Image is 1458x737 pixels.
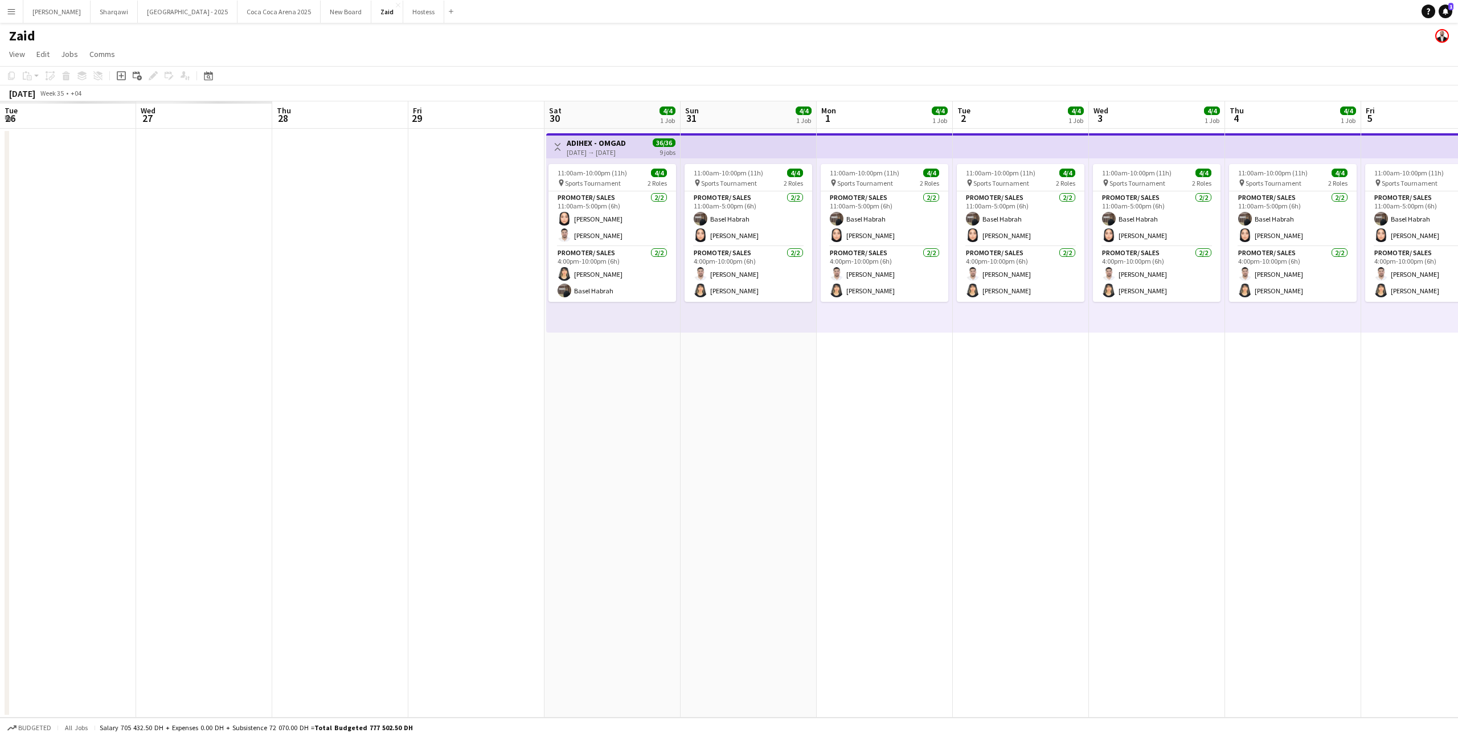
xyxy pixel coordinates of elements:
[6,722,53,734] button: Budgeted
[920,179,939,187] span: 2 Roles
[1230,105,1244,116] span: Thu
[648,179,667,187] span: 2 Roles
[1341,116,1355,125] div: 1 Job
[821,191,948,247] app-card-role: Promoter/ Sales2/211:00am-5:00pm (6h)Basel Habrah[PERSON_NAME]
[403,1,444,23] button: Hostess
[85,47,120,62] a: Comms
[1340,107,1356,115] span: 4/4
[1332,169,1348,177] span: 4/4
[36,49,50,59] span: Edit
[1195,169,1211,177] span: 4/4
[1093,105,1108,116] span: Wed
[141,105,155,116] span: Wed
[1328,179,1348,187] span: 2 Roles
[1109,179,1165,187] span: Sports Tournament
[1093,247,1221,302] app-card-role: Promoter/ Sales2/24:00pm-10:00pm (6h)[PERSON_NAME][PERSON_NAME]
[56,47,83,62] a: Jobs
[1056,179,1075,187] span: 2 Roles
[957,191,1084,247] app-card-role: Promoter/ Sales2/211:00am-5:00pm (6h)Basel Habrah[PERSON_NAME]
[1228,112,1244,125] span: 4
[1068,116,1083,125] div: 1 Job
[957,105,970,116] span: Tue
[820,112,836,125] span: 1
[830,169,899,177] span: 11:00am-10:00pm (11h)
[89,49,115,59] span: Comms
[71,89,81,97] div: +04
[1092,112,1108,125] span: 3
[38,89,66,97] span: Week 35
[660,147,675,157] div: 9 jobs
[567,148,626,157] div: [DATE] → [DATE]
[685,247,812,302] app-card-role: Promoter/ Sales2/24:00pm-10:00pm (6h)[PERSON_NAME][PERSON_NAME]
[548,247,676,302] app-card-role: Promoter/ Sales2/24:00pm-10:00pm (6h)[PERSON_NAME]Basel Habrah
[683,112,699,125] span: 31
[1435,29,1449,43] app-user-avatar: Zaid Rahmoun
[548,191,676,247] app-card-role: Promoter/ Sales2/211:00am-5:00pm (6h)[PERSON_NAME][PERSON_NAME]
[1382,179,1437,187] span: Sports Tournament
[660,116,675,125] div: 1 Job
[821,247,948,302] app-card-role: Promoter/ Sales2/24:00pm-10:00pm (6h)[PERSON_NAME][PERSON_NAME]
[787,169,803,177] span: 4/4
[1366,105,1375,116] span: Fri
[5,105,18,116] span: Tue
[957,164,1084,302] app-job-card: 11:00am-10:00pm (11h)4/4 Sports Tournament2 RolesPromoter/ Sales2/211:00am-5:00pm (6h)Basel Habra...
[1448,3,1453,10] span: 1
[1229,191,1357,247] app-card-role: Promoter/ Sales2/211:00am-5:00pm (6h)Basel Habrah[PERSON_NAME]
[3,112,18,125] span: 26
[1204,107,1220,115] span: 4/4
[5,47,30,62] a: View
[1229,164,1357,302] app-job-card: 11:00am-10:00pm (11h)4/4 Sports Tournament2 RolesPromoter/ Sales2/211:00am-5:00pm (6h)Basel Habra...
[9,88,35,99] div: [DATE]
[321,1,371,23] button: New Board
[685,105,699,116] span: Sun
[277,105,291,116] span: Thu
[957,247,1084,302] app-card-role: Promoter/ Sales2/24:00pm-10:00pm (6h)[PERSON_NAME][PERSON_NAME]
[547,112,562,125] span: 30
[1102,169,1172,177] span: 11:00am-10:00pm (11h)
[314,723,413,732] span: Total Budgeted 777 502.50 DH
[956,112,970,125] span: 2
[653,138,675,147] span: 36/36
[932,116,947,125] div: 1 Job
[18,724,51,732] span: Budgeted
[923,169,939,177] span: 4/4
[237,1,321,23] button: Coca Coca Arena 2025
[796,116,811,125] div: 1 Job
[9,27,35,44] h1: Zaid
[837,179,893,187] span: Sports Tournament
[784,179,803,187] span: 2 Roles
[1093,191,1221,247] app-card-role: Promoter/ Sales2/211:00am-5:00pm (6h)Basel Habrah[PERSON_NAME]
[1238,169,1308,177] span: 11:00am-10:00pm (11h)
[548,164,676,302] div: 11:00am-10:00pm (11h)4/4 Sports Tournament2 RolesPromoter/ Sales2/211:00am-5:00pm (6h)[PERSON_NAM...
[275,112,291,125] span: 28
[1229,247,1357,302] app-card-role: Promoter/ Sales2/24:00pm-10:00pm (6h)[PERSON_NAME][PERSON_NAME]
[796,107,812,115] span: 4/4
[701,179,757,187] span: Sports Tournament
[1374,169,1444,177] span: 11:00am-10:00pm (11h)
[932,107,948,115] span: 4/4
[558,169,627,177] span: 11:00am-10:00pm (11h)
[23,1,91,23] button: [PERSON_NAME]
[1059,169,1075,177] span: 4/4
[1205,116,1219,125] div: 1 Job
[1093,164,1221,302] app-job-card: 11:00am-10:00pm (11h)4/4 Sports Tournament2 RolesPromoter/ Sales2/211:00am-5:00pm (6h)Basel Habra...
[371,1,403,23] button: Zaid
[966,169,1035,177] span: 11:00am-10:00pm (11h)
[411,112,422,125] span: 29
[1068,107,1084,115] span: 4/4
[138,1,237,23] button: [GEOGRAPHIC_DATA] - 2025
[1192,179,1211,187] span: 2 Roles
[32,47,54,62] a: Edit
[685,164,812,302] div: 11:00am-10:00pm (11h)4/4 Sports Tournament2 RolesPromoter/ Sales2/211:00am-5:00pm (6h)Basel Habra...
[821,164,948,302] app-job-card: 11:00am-10:00pm (11h)4/4 Sports Tournament2 RolesPromoter/ Sales2/211:00am-5:00pm (6h)Basel Habra...
[685,191,812,247] app-card-role: Promoter/ Sales2/211:00am-5:00pm (6h)Basel Habrah[PERSON_NAME]
[63,723,90,732] span: All jobs
[821,105,836,116] span: Mon
[91,1,138,23] button: Sharqawi
[139,112,155,125] span: 27
[660,107,675,115] span: 4/4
